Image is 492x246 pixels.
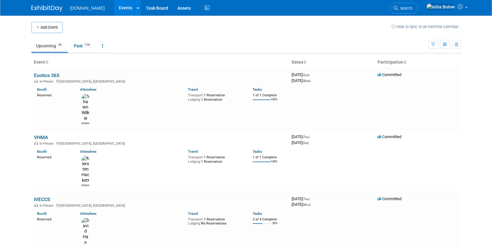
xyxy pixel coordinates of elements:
div: Reserved [37,216,71,222]
a: Attendees [80,87,96,92]
div: [GEOGRAPHIC_DATA], [GEOGRAPHIC_DATA] [34,141,287,146]
span: [DATE] [292,140,309,145]
td: 100% [271,98,278,106]
img: ExhibitDay [31,5,63,12]
button: Add Event [31,22,63,33]
a: Past114 [69,40,96,52]
div: Reserved [37,154,71,160]
div: 1 of 1 Complete [253,93,287,98]
img: Iuliia Bulow [426,3,455,10]
a: Sort by Start Date [303,60,306,65]
span: Transport: [188,155,204,159]
span: - [310,196,311,201]
span: Lodging: [188,98,201,102]
th: Participation [375,57,461,68]
span: (Sat) [302,141,309,145]
span: Transport: [188,93,204,97]
a: Travel [188,87,198,92]
td: 100% [271,160,278,168]
a: Booth [37,149,47,154]
a: Attendees [80,149,96,154]
span: (Wed) [302,79,311,83]
img: Kiersten Hackett [82,156,89,183]
div: 1 Reservation 1 Reservation [188,92,243,102]
a: Search [390,3,418,14]
img: In-Person Event [34,80,38,83]
span: (Thu) [302,135,309,139]
span: - [310,134,311,139]
span: In-Person [40,80,55,84]
span: [DATE] [292,134,311,139]
div: Reserved [37,92,71,98]
span: In-Person [40,204,55,208]
th: Dates [289,57,375,68]
span: In-Person [40,142,55,146]
img: In-Person Event [34,204,38,207]
div: 1 Reservation 1 Reservation [188,154,243,164]
span: Lodging: [188,221,201,225]
span: [DATE] [292,202,311,207]
span: 114 [83,43,91,47]
div: [GEOGRAPHIC_DATA], [GEOGRAPHIC_DATA] [34,79,287,84]
span: (Mon) [302,203,311,206]
span: Lodging: [188,160,201,164]
span: 19 [56,43,63,47]
div: 2 of 4 Complete [253,217,287,222]
td: 50% [272,222,278,230]
a: Booth [37,87,47,92]
a: Exotics 365 [34,72,59,78]
img: In-Person Event [34,142,38,145]
div: 1 Reservation No Reservations [188,216,243,226]
span: Transport: [188,217,204,221]
a: Sort by Event Name [45,60,48,65]
span: - [310,72,311,77]
div: [GEOGRAPHIC_DATA], [GEOGRAPHIC_DATA] [34,203,287,208]
span: Search [398,6,412,11]
img: David Han [82,218,89,245]
a: How to sync to an external calendar... [391,24,461,29]
div: Shawn Wilkie [82,121,89,125]
span: [DATE] [292,78,311,83]
a: Booth [37,211,47,216]
a: Tasks [253,87,262,92]
a: Attendees [80,211,96,216]
a: Sort by Participation Type [403,60,406,65]
span: (Sun) [302,73,309,77]
th: Event [31,57,289,68]
a: Tasks [253,211,262,216]
span: [DATE] [292,196,311,201]
a: IVECCS [34,196,50,202]
a: Travel [188,149,198,154]
span: Committed [377,72,401,77]
a: Tasks [253,149,262,154]
a: Upcoming19 [31,40,68,52]
span: Committed [377,196,401,201]
div: 1 of 1 Complete [253,155,287,160]
span: [DOMAIN_NAME] [70,6,105,11]
span: (Thu) [302,197,309,201]
a: Travel [188,211,198,216]
span: [DATE] [292,72,311,77]
div: Kiersten Hackett [82,183,89,187]
a: VHMA [34,134,48,140]
span: Committed [377,134,401,139]
img: Shawn Wilkie [82,94,89,121]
